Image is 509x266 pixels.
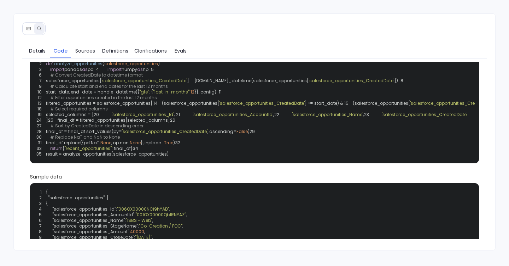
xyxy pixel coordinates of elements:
span: "last_n_months" [153,89,189,95]
span: 35 [36,151,46,157]
span: "salesforce_opportunities" [48,195,105,201]
span: pd [88,66,94,72]
span: 12 [191,89,194,95]
span: Sample data [30,173,479,180]
span: salesforce_opportunities [104,61,158,67]
span: 22 [274,112,283,117]
span: : [125,218,126,223]
span: (salesforce_opportunities[ [162,100,219,106]
span: 13 [36,101,46,106]
span: , [363,111,364,117]
span: ]) [394,78,398,84]
span: : [134,212,135,218]
span: start_date, end_date = handle_datetime({ [46,89,139,95]
span: np [143,66,148,72]
span: ] = [DOMAIN_NAME]_datetime(salesforce_opportunities[ [187,78,309,84]
span: None [130,140,141,146]
span: { [63,145,64,151]
span: 'salesforce_opportunities_Id' [112,111,174,117]
span: , [186,212,187,218]
span: 19 [36,112,46,117]
span: final_df.replace({pd.NaT: [46,140,100,146]
span: "salesforce_opportunities_Amount" [52,229,129,235]
span: as [82,66,88,72]
span: ): [158,61,161,67]
span: 'salesforce_opportunities_CreatedDate' [101,78,187,84]
span: # Filter opportunities created in the last 12 months [50,95,157,101]
span: 33 [36,146,46,151]
span: final_df = final_df.sort_values(by= [46,128,122,134]
span: 'salesforce_opportunities_CreatedDate' [122,128,207,134]
span: : [116,206,117,212]
span: ( [103,61,104,67]
span: 9 [36,84,46,89]
span: 4 [94,67,103,72]
span: Evals [175,47,187,55]
span: 5 [32,212,46,218]
span: "[DATE]" [135,235,152,240]
span: 14 [152,101,162,106]
span: "ISBS - Web" [126,218,152,223]
span: True [164,140,173,146]
span: return [50,145,63,151]
span: }, inplace= [141,140,164,146]
span: : { [149,89,153,95]
span: 18 [36,106,46,112]
span: # Convert CreatedDate to datetime format [50,72,143,78]
span: , [152,218,153,223]
span: "Co-Creation / POC" [139,223,182,229]
span: pandas [64,66,82,72]
span: : final_df} [112,145,133,151]
span: ) [248,128,250,134]
span: "salesforce_opportunities_Id" [52,206,116,212]
span: 'salesforce_opportunities_CreatedDate' [309,78,394,84]
span: : [129,229,130,235]
span: "recent_opportunities" [64,145,112,151]
span: import [50,66,64,72]
span: salesforce_opportunities[ [46,78,101,84]
span: 25 [48,117,58,123]
span: , [174,111,175,117]
span: 26 [170,117,180,123]
span: , [182,223,183,229]
span: ] >= start_date) & [305,100,343,106]
span: 'salesforce_opportunities_Name' [292,111,363,117]
span: # Select required columns [50,106,108,112]
span: : [ [105,195,109,201]
span: 21 [175,112,184,117]
span: }}, config) [194,89,216,95]
span: 32 [175,140,185,146]
span: ) [173,140,175,146]
span: 10 [36,89,46,95]
span: 1 [32,189,46,195]
span: 20 [94,112,103,117]
span: 4 [32,206,46,212]
span: , np.nan: [111,140,130,146]
span: : [189,89,191,95]
span: , [144,229,145,235]
span: "salesforce_opportunities_StageName" [52,223,138,229]
span: 9 [32,235,46,240]
span: 2 [32,195,46,201]
span: 3 [36,67,46,72]
span: "salesforce_opportunities_CloseDate" [52,235,134,240]
span: 28 [36,129,46,134]
span: 6 [32,218,46,223]
span: 34 [133,146,142,151]
span: , ascending= [207,128,236,134]
span: import [107,66,122,72]
span: 'salesforce_opportunities_CreatedDate' [410,100,496,106]
span: 24 [36,117,46,123]
span: def [46,61,53,67]
span: Definitions [102,47,128,55]
span: Details [29,47,46,55]
span: 6 [36,72,46,78]
span: (salesforce_opportunities[ [353,100,410,106]
span: 7 [32,223,46,229]
span: 3 [32,201,46,206]
span: 5 [148,67,158,72]
span: "006OX00000NCi9hYAD" [117,206,169,212]
span: # Calculate start and end dates for the last 12 months [50,83,168,89]
span: # Replace NaT and NaN to None [50,134,120,140]
span: , [273,111,274,117]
